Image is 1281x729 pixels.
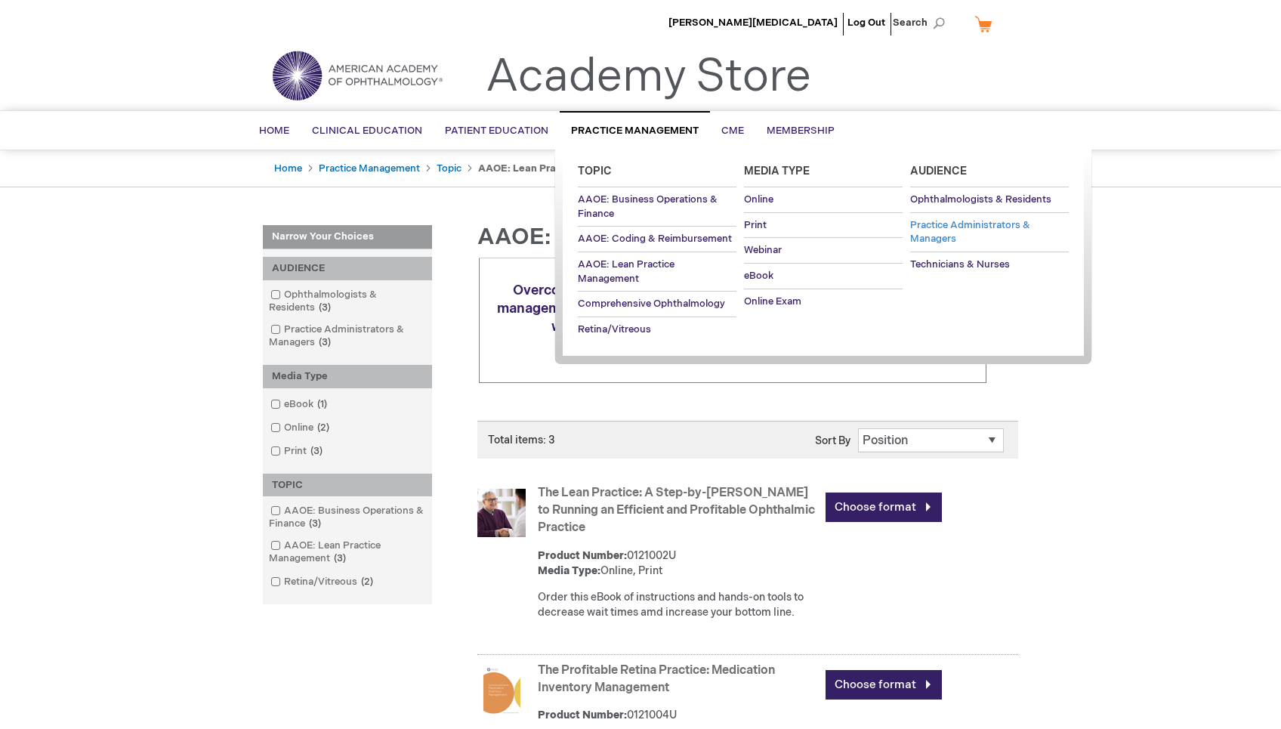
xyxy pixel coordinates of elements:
strong: Product Number: [538,549,627,562]
span: Home [259,125,289,137]
div: 0121002U Online, Print [538,548,818,579]
span: Audience [910,165,967,178]
a: Practice Management [319,162,420,175]
span: Retina/Vitreous [578,323,651,335]
span: Practice Management [571,125,699,137]
span: Overcome your complex coding and practice management challenges. Schedule a consultation with an ... [497,283,816,335]
div: Media Type [263,365,432,388]
img: The Lean Practice: A Step-by-Step Guide to Running an Efficient and Profitable Ophthalmic Practice [477,489,526,537]
a: Topic [437,162,461,175]
span: 1 [313,398,331,410]
a: Online2 [267,421,335,435]
a: [PERSON_NAME][MEDICAL_DATA] [668,17,838,29]
span: Online Exam [744,295,801,307]
span: AAOE: Business Operations & Finance [578,193,718,220]
a: Practice Administrators & Managers3 [267,323,428,350]
a: AAOE: Business Operations & Finance3 [267,504,428,531]
a: eBook1 [267,397,333,412]
span: 3 [305,517,325,530]
div: Order this eBook of instructions and hands-on tools to decrease wait times amd increase your bott... [538,590,818,620]
a: Ophthalmologists & Residents3 [267,288,428,315]
span: Ophthalmologists & Residents [910,193,1051,205]
span: Search [893,8,950,38]
span: 3 [315,336,335,348]
span: Technicians & Nurses [910,258,1010,270]
span: AAOE: Coding & Reimbursement [578,233,732,245]
a: The Profitable Retina Practice: Medication Inventory Management [538,663,775,695]
span: Membership [767,125,835,137]
span: Topic [578,165,612,178]
a: Choose format [826,493,942,522]
a: Academy Store [486,50,811,104]
a: AAOE: Lean Practice Management3 [267,539,428,566]
div: AUDIENCE [263,257,432,280]
span: AAOE: Lean Practice Management [477,224,850,251]
span: eBook [744,270,773,282]
span: Webinar [744,244,782,256]
strong: Product Number: [538,709,627,721]
a: Choose format [826,670,942,700]
div: 0121004U [538,708,818,723]
strong: Media Type: [538,564,600,577]
span: Patient Education [445,125,548,137]
span: 3 [307,445,326,457]
span: Comprehensive Ophthalmology [578,298,725,310]
a: Print3 [267,444,329,459]
span: Media Type [744,165,810,178]
span: CME [721,125,744,137]
span: Online [744,193,773,205]
a: Log Out [847,17,885,29]
strong: AAOE: Lean Practice Management [478,162,647,175]
span: 3 [315,301,335,314]
span: Total items: 3 [488,434,555,446]
span: 2 [313,422,333,434]
a: Retina/Vitreous2 [267,575,379,589]
a: The Lean Practice: A Step-by-[PERSON_NAME] to Running an Efficient and Profitable Ophthalmic Prac... [538,486,815,535]
strong: Narrow Your Choices [263,225,432,249]
label: Sort By [815,434,850,447]
span: Clinical Education [312,125,422,137]
span: Practice Administrators & Managers [910,219,1030,246]
span: Print [744,219,767,231]
div: TOPIC [263,474,432,497]
img: The Profitable Retina Practice: Medication Inventory Management [483,666,520,715]
span: 2 [357,576,377,588]
a: Home [274,162,302,175]
span: AAOE: Lean Practice Management [578,258,674,285]
span: 3 [330,552,350,564]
